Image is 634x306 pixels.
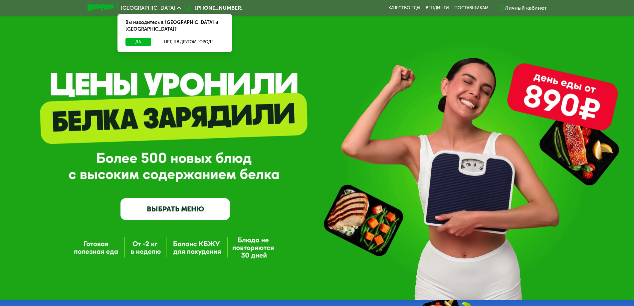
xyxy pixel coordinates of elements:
[120,198,230,220] a: ВЫБРАТЬ МЕНЮ
[454,5,489,11] div: поставщикам
[184,4,243,12] a: [PHONE_NUMBER]
[121,5,175,11] span: [GEOGRAPHIC_DATA]
[505,4,547,12] div: Личный кабинет
[125,38,151,46] button: Да
[117,14,232,38] div: Вы находитесь в [GEOGRAPHIC_DATA] и [GEOGRAPHIC_DATA]?
[426,5,449,11] a: Вендинги
[154,38,224,46] button: Нет, я в другом городе
[388,5,420,11] a: Качество еды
